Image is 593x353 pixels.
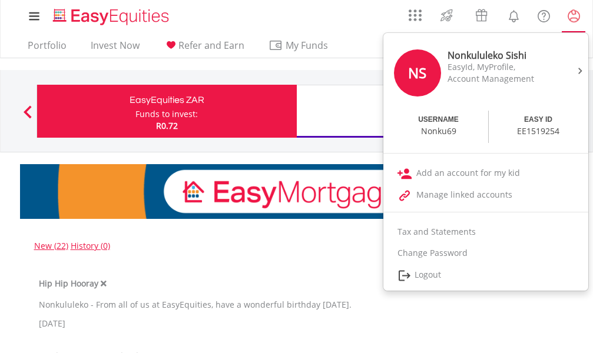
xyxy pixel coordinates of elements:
a: Manage linked accounts [383,184,588,206]
a: Tax and Statements [383,221,588,242]
a: History (0) [71,240,110,251]
a: Notifications [499,3,529,26]
a: Home page [48,3,174,26]
a: Change Password [383,242,588,264]
div: Funds to invest: [135,108,198,120]
img: vouchers-v2.svg [472,6,491,25]
img: EasyMortage Promotion Banner [20,164,574,219]
div: [DATE] [39,318,555,329]
div: Account Management [448,73,546,85]
a: FAQ's and Support [529,3,559,26]
div: NS [394,49,441,96]
a: NS Nonkululeko Sishi EasyId, MyProfile, Account Management USERNAME Nonku69 EASY ID EE1519254 [383,36,588,147]
a: Logout [383,264,588,288]
div: TFSA [304,102,549,119]
a: Add an account for my kid [383,162,588,184]
label: Hip Hip Hooray [39,278,98,289]
a: Invest Now [86,39,144,58]
div: Nonkululeko - From all of us at EasyEquities, have a wonderful birthday [DATE]. [39,299,555,311]
span: R0.72 [156,120,178,131]
a: New (22) [34,240,68,251]
img: grid-menu-icon.svg [409,9,422,22]
div: EasyEquities ZAR [44,92,290,108]
img: thrive-v2.svg [437,6,456,25]
div: EASY ID [524,114,552,125]
div: EasyId, MyProfile, [448,61,546,73]
div: USERNAME [418,114,459,125]
span: My Funds [269,38,346,53]
a: Portfolio [23,39,71,58]
a: AppsGrid [401,3,429,22]
a: Vouchers [464,3,499,25]
a: My Profile [559,3,589,29]
div: EE1519254 [517,125,559,137]
a: Refer and Earn [159,39,249,58]
button: Previous [16,111,39,123]
div: Nonku69 [421,125,456,137]
span: Refer and Earn [178,39,244,52]
div: Nonkululeko Sishi [448,49,546,61]
img: EasyEquities_Logo.png [51,7,174,26]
